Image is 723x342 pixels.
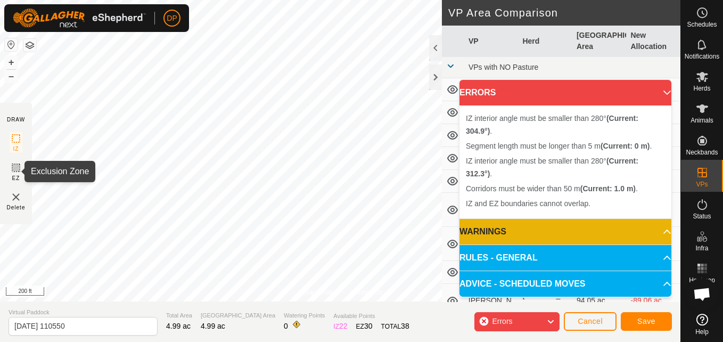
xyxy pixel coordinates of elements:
button: + [5,56,18,69]
span: [GEOGRAPHIC_DATA] Area [201,311,275,320]
span: IZ [13,145,19,153]
td: Fence [PERSON_NAME] [464,284,519,318]
span: 0 [284,322,288,330]
a: Help [681,310,723,339]
span: 38 [401,322,409,330]
h2: VP Area Comparison [448,6,680,19]
span: WARNINGS [459,225,506,238]
button: Reset Map [5,38,18,51]
span: ADVICE - SCHEDULED MOVES [459,278,585,290]
span: EZ [12,174,20,182]
a: Open chat [686,278,718,310]
span: 22 [339,322,348,330]
span: Herds [693,85,710,92]
td: 0.07 ac [572,78,627,101]
div: DRAW [7,116,25,124]
span: RULES - GENERAL [459,251,538,264]
div: [PERSON_NAME] farm [522,290,568,312]
img: Gallagher Logo [13,9,146,28]
p-accordion-header: ADVICE - SCHEDULED MOVES [459,271,671,297]
span: 30 [364,322,373,330]
p-accordion-content: ERRORS [459,105,671,218]
td: 94.05 ac [572,284,627,318]
span: IZ and EZ boundaries cannot overlap. [466,199,590,208]
button: – [5,70,18,83]
span: Notifications [685,53,719,60]
span: Corridors must be wider than 50 m . [466,184,638,193]
img: VP [10,191,22,203]
span: Animals [691,117,713,124]
span: Delete [7,203,26,211]
td: -89.06 ac [626,284,680,318]
span: Schedules [687,21,717,28]
span: Segment length must be longer than 5 m . [466,142,652,150]
span: Save [637,317,655,325]
button: Save [621,312,672,331]
span: IZ interior angle must be smaller than 280° . [466,157,638,178]
a: Privacy Policy [298,288,338,297]
p-accordion-header: RULES - GENERAL [459,245,671,271]
span: Total Area [166,311,192,320]
b: (Current: 1.0 m) [580,184,636,193]
td: [DATE] 172602 [464,78,519,101]
div: TOTAL [381,321,409,332]
p-accordion-header: WARNINGS [459,219,671,245]
th: VP [464,26,519,57]
span: IZ interior angle must be smaller than 280° . [466,114,638,135]
th: New Allocation [626,26,680,57]
span: Help [695,329,709,335]
div: IZ [333,321,347,332]
span: VPs with NO Pasture [469,63,539,71]
button: Map Layers [23,39,36,52]
span: Watering Points [284,311,325,320]
span: Neckbands [686,149,718,156]
span: Heatmap [689,277,715,283]
button: Cancel [564,312,617,331]
span: Infra [695,245,708,251]
td: +4.92 ac [626,78,680,101]
span: DP [167,13,177,24]
span: 4.99 ac [201,322,225,330]
p-accordion-header: ERRORS [459,80,671,105]
span: 4.99 ac [166,322,191,330]
th: [GEOGRAPHIC_DATA] Area [572,26,627,57]
b: (Current: 0 m) [601,142,650,150]
th: Herd [518,26,572,57]
a: Contact Us [351,288,382,297]
span: ERRORS [459,86,496,99]
span: Errors [492,317,512,325]
span: VPs [696,181,708,188]
div: EZ [356,321,373,332]
span: Available Points [333,312,409,321]
span: Status [693,213,711,219]
span: Virtual Paddock [9,308,158,317]
span: Cancel [578,317,603,325]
